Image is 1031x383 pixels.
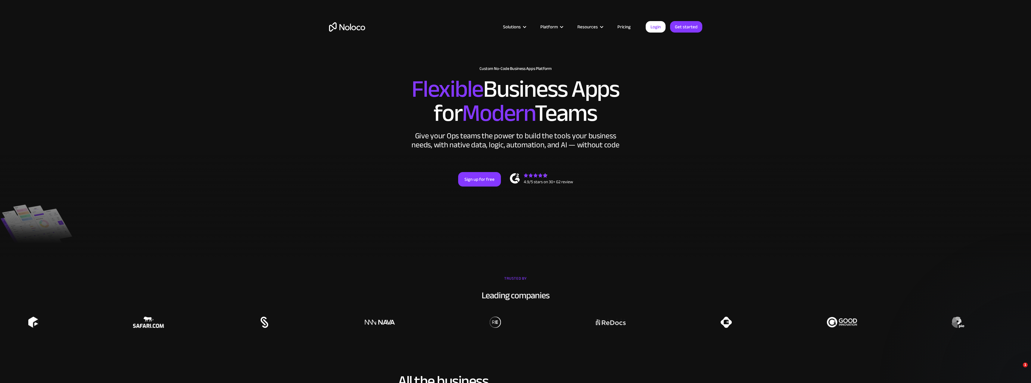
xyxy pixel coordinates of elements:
[1023,363,1028,367] span: 1
[503,23,521,31] div: Solutions
[329,77,702,125] h2: Business Apps for Teams
[411,67,483,111] span: Flexible
[458,172,501,187] a: Sign up for free
[610,23,638,31] a: Pricing
[410,131,621,149] div: Give your Ops teams the power to build the tools your business needs, with native data, logic, au...
[329,66,702,71] h1: Custom No-Code Business Apps Platform
[646,21,666,33] a: Login
[462,91,535,136] span: Modern
[540,23,558,31] div: Platform
[570,23,610,31] div: Resources
[495,23,533,31] div: Solutions
[670,21,702,33] a: Get started
[577,23,598,31] div: Resources
[329,22,365,32] a: home
[533,23,570,31] div: Platform
[1011,363,1025,377] iframe: Intercom live chat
